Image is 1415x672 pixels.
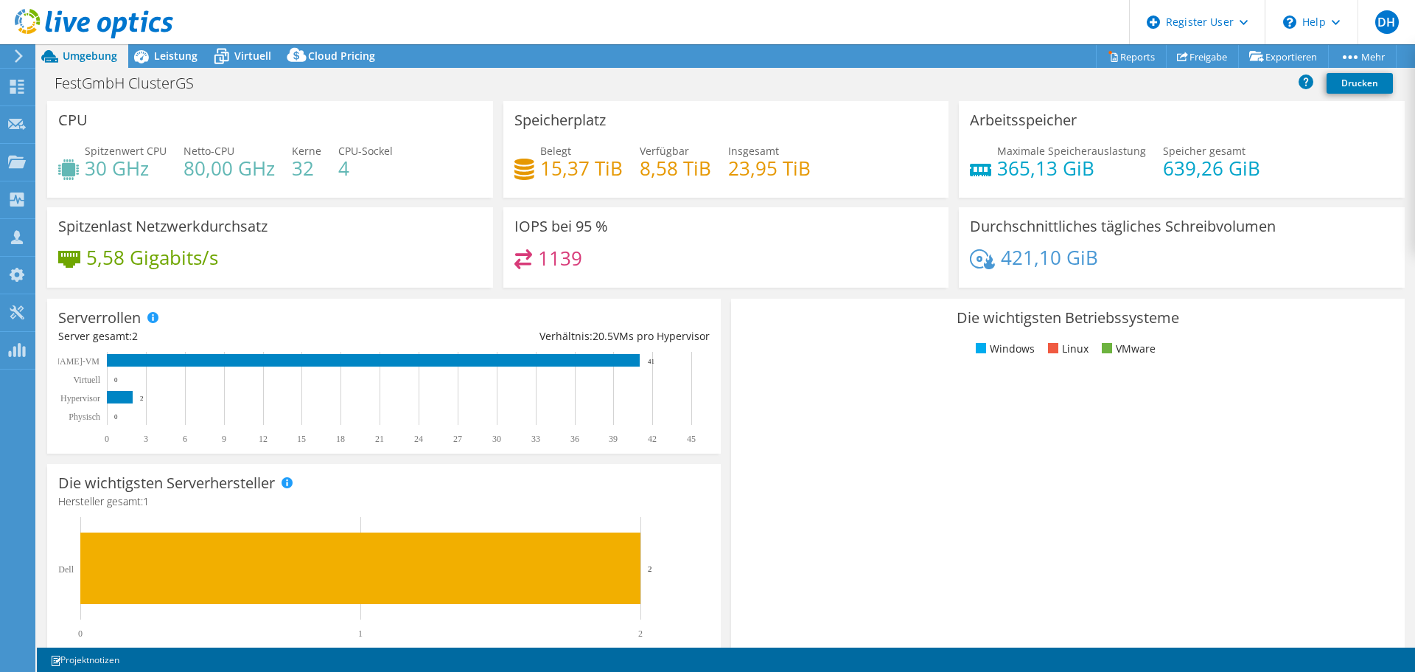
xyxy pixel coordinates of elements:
[570,434,579,444] text: 36
[183,434,187,444] text: 6
[414,434,423,444] text: 24
[593,329,613,343] span: 20.5
[85,144,167,158] span: Spitzenwert CPU
[144,434,148,444] text: 3
[1327,73,1393,94] a: Drucken
[105,434,109,444] text: 0
[1375,10,1399,34] span: DH
[540,160,623,176] h4: 15,37 TiB
[609,434,618,444] text: 39
[531,434,540,444] text: 33
[1166,45,1239,68] a: Freigabe
[638,628,643,639] text: 2
[48,75,217,91] h1: FestGmbH ClusterGS
[728,160,811,176] h4: 23,95 TiB
[640,160,711,176] h4: 8,58 TiB
[336,434,345,444] text: 18
[1096,45,1167,68] a: Reports
[358,628,363,639] text: 1
[972,341,1035,357] li: Windows
[292,160,321,176] h4: 32
[997,160,1146,176] h4: 365,13 GiB
[540,144,571,158] span: Belegt
[58,564,74,575] text: Dell
[538,250,582,266] h4: 1139
[970,112,1077,128] h3: Arbeitsspeicher
[338,160,393,176] h4: 4
[514,112,606,128] h3: Speicherplatz
[132,329,138,343] span: 2
[85,160,167,176] h4: 30 GHz
[742,310,1394,326] h3: Die wichtigsten Betriebssysteme
[648,434,657,444] text: 42
[1238,45,1329,68] a: Exportieren
[338,144,393,158] span: CPU-Sockel
[1001,249,1098,266] h4: 421,10 GiB
[384,328,710,344] div: Verhältnis: VMs pro Hypervisor
[69,412,100,422] text: Physisch
[1163,144,1245,158] span: Speicher gesamt
[58,218,268,235] h3: Spitzenlast Netzwerkdurchsatz
[687,434,696,444] text: 45
[143,494,149,508] span: 1
[1044,341,1089,357] li: Linux
[140,395,144,402] text: 2
[86,249,218,266] h4: 5,58 Gigabits/s
[1328,45,1397,68] a: Mehr
[297,434,306,444] text: 15
[453,434,462,444] text: 27
[728,144,779,158] span: Insgesamt
[58,493,710,510] h4: Hersteller gesamt:
[1098,341,1156,357] li: VMware
[1163,160,1260,176] h4: 639,26 GiB
[58,475,275,491] h3: Die wichtigsten Serverhersteller
[114,376,118,384] text: 0
[640,144,689,158] span: Verfügbar
[73,375,100,385] text: Virtuell
[492,434,501,444] text: 30
[58,328,384,344] div: Server gesamt:
[648,358,654,365] text: 41
[292,144,321,158] span: Kerne
[259,434,268,444] text: 12
[60,393,100,403] text: Hypervisor
[114,413,118,420] text: 0
[970,218,1276,235] h3: Durchschnittliches tägliches Schreibvolumen
[308,49,375,63] span: Cloud Pricing
[222,434,226,444] text: 9
[1283,15,1296,29] svg: \n
[58,112,88,128] h3: CPU
[997,144,1146,158] span: Maximale Speicherauslastung
[234,49,271,63] span: Virtuell
[78,628,83,639] text: 0
[648,564,652,573] text: 2
[514,218,608,235] h3: IOPS bei 95 %
[40,651,130,669] a: Projektnotizen
[63,49,117,63] span: Umgebung
[58,310,141,326] h3: Serverrollen
[184,160,275,176] h4: 80,00 GHz
[154,49,198,63] span: Leistung
[375,434,384,444] text: 21
[184,144,234,158] span: Netto-CPU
